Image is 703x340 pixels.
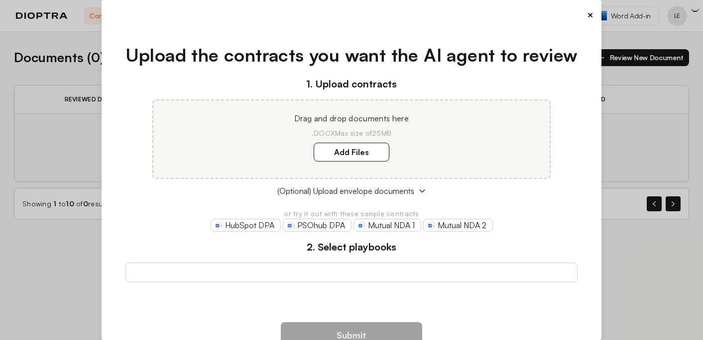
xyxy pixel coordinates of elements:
[125,240,578,255] h3: 2. Select playbooks
[125,77,578,91] h3: 1. Upload contracts
[211,219,281,232] a: HubSpot DPA
[125,42,578,69] h1: Upload the contracts you want the AI agent to review
[277,185,414,197] span: (Optional) Upload envelope documents
[314,143,389,162] label: Add Files
[283,219,351,232] a: PSOhub DPA
[125,185,578,197] button: (Optional) Upload envelope documents
[353,219,421,232] a: Mutual NDA 1
[165,112,538,124] p: Drag and drop documents here
[165,128,538,138] p: .DOCX Max size of 25MB
[423,219,493,232] a: Mutual NDA 2
[587,8,593,22] button: ×
[125,209,578,219] p: or try it out with these sample contracts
